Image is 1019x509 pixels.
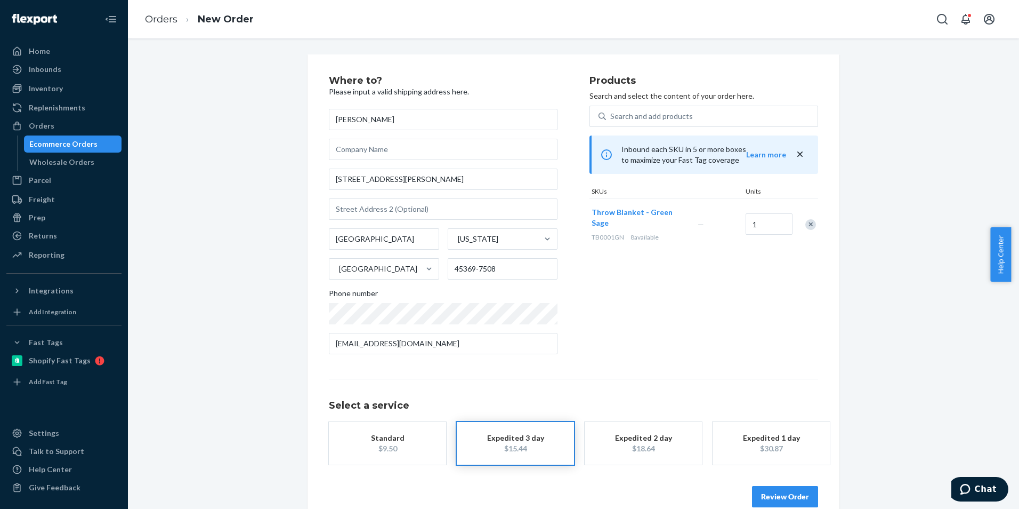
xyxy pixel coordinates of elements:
input: Quantity [746,213,792,235]
div: Parcel [29,175,51,186]
div: Inbound each SKU in 5 or more boxes to maximize your Fast Tag coverage [589,136,818,174]
div: Orders [29,121,54,131]
span: Throw Blanket - Green Sage [592,208,673,227]
input: Email (Only Required for International) [329,333,557,354]
button: Give Feedback [6,479,122,496]
h2: Where to? [329,76,557,86]
div: Remove Item [805,219,816,230]
span: Phone number [329,288,378,303]
input: First & Last Name [329,109,557,130]
div: Prep [29,212,45,223]
div: Talk to Support [29,446,84,457]
a: Reporting [6,246,122,264]
div: Inventory [29,83,63,94]
a: Inbounds [6,61,122,78]
div: Home [29,46,50,57]
input: Street Address [329,169,557,190]
ol: breadcrumbs [136,4,262,35]
a: Parcel [6,172,122,189]
input: [US_STATE] [457,234,458,244]
button: Talk to Support [6,443,122,460]
div: Ecommerce Orders [29,139,98,149]
div: $18.64 [601,443,686,454]
p: Please input a valid shipping address here. [329,86,557,97]
span: TB0001GN [592,233,624,241]
iframe: Opens a widget where you can chat to one of our agents [951,477,1008,504]
button: Throw Blanket - Green Sage [592,207,685,228]
div: $9.50 [345,443,430,454]
div: Expedited 1 day [729,433,814,443]
a: Shopify Fast Tags [6,352,122,369]
a: Freight [6,191,122,208]
h1: Select a service [329,401,818,411]
button: close [795,149,805,160]
div: [US_STATE] [458,234,498,244]
div: Expedited 2 day [601,433,686,443]
button: Review Order [752,486,818,507]
div: Replenishments [29,102,85,113]
div: $15.44 [473,443,558,454]
div: Integrations [29,285,74,296]
div: Expedited 3 day [473,433,558,443]
div: Add Integration [29,307,76,316]
a: Orders [145,13,177,25]
div: Shopify Fast Tags [29,355,91,366]
div: Returns [29,230,57,241]
div: Help Center [29,464,72,475]
button: Open Search Box [932,9,953,30]
a: New Order [198,13,254,25]
a: Returns [6,227,122,244]
div: Inbounds [29,64,61,75]
a: Replenishments [6,99,122,116]
div: [GEOGRAPHIC_DATA] [339,264,417,274]
button: Open account menu [978,9,1000,30]
a: Settings [6,425,122,442]
div: Settings [29,428,59,439]
div: Add Fast Tag [29,377,67,386]
a: Add Integration [6,304,122,321]
button: Help Center [990,227,1011,282]
div: Fast Tags [29,337,63,348]
div: Freight [29,194,55,205]
h2: Products [589,76,818,86]
div: $30.87 [729,443,814,454]
p: Search and select the content of your order here. [589,91,818,101]
button: Expedited 2 day$18.64 [585,422,702,465]
input: Company Name [329,139,557,160]
button: Expedited 3 day$15.44 [457,422,574,465]
button: Open notifications [955,9,976,30]
button: Standard$9.50 [329,422,446,465]
a: Prep [6,209,122,226]
a: Help Center [6,461,122,478]
input: ZIP Code [448,258,558,280]
div: Wholesale Orders [29,157,94,168]
div: Search and add products [610,111,693,122]
img: Flexport logo [12,14,57,25]
a: Orders [6,117,122,134]
span: — [698,220,704,229]
input: Street Address 2 (Optional) [329,198,557,220]
a: Add Fast Tag [6,373,122,391]
div: Standard [345,433,430,443]
div: Give Feedback [29,482,80,493]
button: Close Navigation [100,9,122,30]
span: 8 available [630,233,659,241]
div: SKUs [589,187,743,198]
button: Expedited 1 day$30.87 [713,422,830,465]
a: Wholesale Orders [24,154,122,171]
div: Units [743,187,791,198]
a: Ecommerce Orders [24,136,122,153]
div: Reporting [29,250,64,260]
input: City [329,228,439,250]
a: Home [6,43,122,60]
button: Integrations [6,282,122,299]
a: Inventory [6,80,122,97]
input: [GEOGRAPHIC_DATA] [338,264,339,274]
button: Learn more [746,149,786,160]
button: Fast Tags [6,334,122,351]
